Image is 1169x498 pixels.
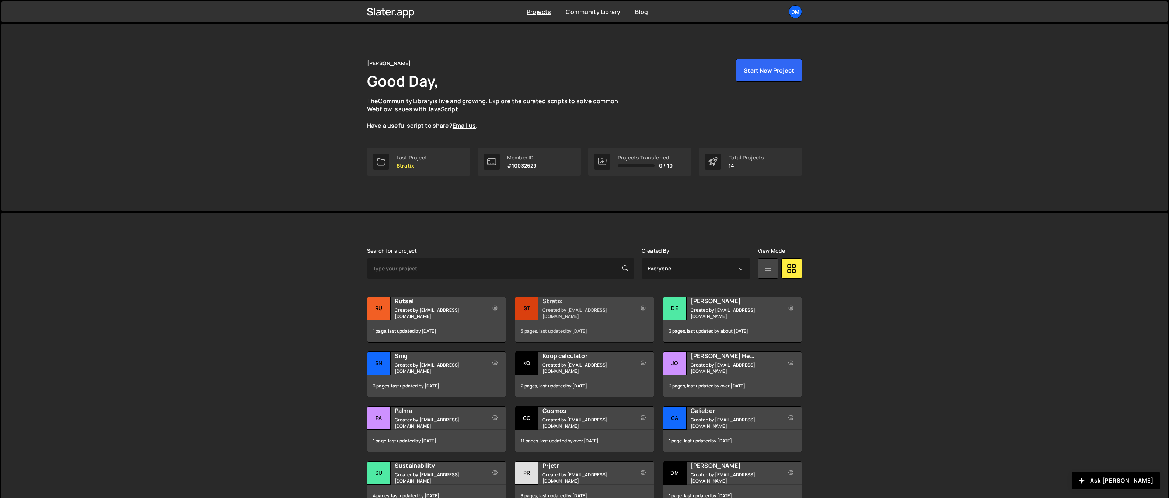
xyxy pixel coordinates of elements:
div: 3 pages, last updated by about [DATE] [663,320,802,342]
h2: Koop calculator [542,352,631,360]
div: Su [367,462,391,485]
a: Email us [453,122,476,130]
h2: Sustainability [395,462,484,470]
h2: Calieber [691,407,779,415]
a: Projects [527,8,551,16]
a: Sn Snig Created by [EMAIL_ADDRESS][DOMAIN_NAME] 3 pages, last updated by [DATE] [367,351,506,397]
h2: Cosmos [542,407,631,415]
button: Start New Project [736,59,802,82]
div: Pa [367,407,391,430]
div: Ru [367,297,391,320]
div: Jo [663,352,687,375]
small: Created by [EMAIL_ADDRESS][DOMAIN_NAME] [542,417,631,429]
span: 0 / 10 [659,163,673,169]
a: Ca Calieber Created by [EMAIL_ADDRESS][DOMAIN_NAME] 1 page, last updated by [DATE] [663,406,802,452]
small: Created by [EMAIL_ADDRESS][DOMAIN_NAME] [691,471,779,484]
small: Created by [EMAIL_ADDRESS][DOMAIN_NAME] [542,362,631,374]
div: Ca [663,407,687,430]
h2: Prjctr [542,462,631,470]
div: Pr [515,462,538,485]
div: 3 pages, last updated by [DATE] [367,375,506,397]
p: Stratix [397,163,427,169]
p: The is live and growing. Explore the curated scripts to solve common Webflow issues with JavaScri... [367,97,632,130]
div: Sn [367,352,391,375]
div: [PERSON_NAME] [367,59,411,68]
div: 1 page, last updated by [DATE] [663,430,802,452]
div: Dm [663,462,687,485]
div: Projects Transferred [618,155,673,161]
div: Member ID [507,155,537,161]
h2: Snig [395,352,484,360]
small: Created by [EMAIL_ADDRESS][DOMAIN_NAME] [395,362,484,374]
div: Co [515,407,538,430]
small: Created by [EMAIL_ADDRESS][DOMAIN_NAME] [691,307,779,319]
button: Ask [PERSON_NAME] [1072,472,1160,489]
label: Search for a project [367,248,417,254]
div: 1 page, last updated by [DATE] [367,320,506,342]
h2: Palma [395,407,484,415]
div: 1 page, last updated by [DATE] [367,430,506,452]
a: Blog [635,8,648,16]
small: Created by [EMAIL_ADDRESS][DOMAIN_NAME] [395,417,484,429]
small: Created by [EMAIL_ADDRESS][DOMAIN_NAME] [395,307,484,319]
div: Ko [515,352,538,375]
small: Created by [EMAIL_ADDRESS][DOMAIN_NAME] [542,471,631,484]
div: 3 pages, last updated by [DATE] [515,320,653,342]
a: Jo [PERSON_NAME] Health Created by [EMAIL_ADDRESS][DOMAIN_NAME] 2 pages, last updated by over [DATE] [663,351,802,397]
small: Created by [EMAIL_ADDRESS][DOMAIN_NAME] [691,362,779,374]
a: Dm [789,5,802,18]
div: Total Projects [729,155,764,161]
div: 2 pages, last updated by [DATE] [515,375,653,397]
h2: Rutsal [395,297,484,305]
p: 14 [729,163,764,169]
a: Ko Koop calculator Created by [EMAIL_ADDRESS][DOMAIN_NAME] 2 pages, last updated by [DATE] [515,351,654,397]
a: Co Cosmos Created by [EMAIL_ADDRESS][DOMAIN_NAME] 11 pages, last updated by over [DATE] [515,406,654,452]
p: #10032629 [507,163,537,169]
a: St Stratix Created by [EMAIL_ADDRESS][DOMAIN_NAME] 3 pages, last updated by [DATE] [515,297,654,343]
a: Community Library [378,97,433,105]
h2: [PERSON_NAME] Health [691,352,779,360]
div: De [663,297,687,320]
h2: [PERSON_NAME] [691,462,779,470]
small: Created by [EMAIL_ADDRESS][DOMAIN_NAME] [542,307,631,319]
div: St [515,297,538,320]
h1: Good Day, [367,71,439,91]
a: Last Project Stratix [367,148,470,176]
small: Created by [EMAIL_ADDRESS][DOMAIN_NAME] [691,417,779,429]
h2: [PERSON_NAME] [691,297,779,305]
label: View Mode [758,248,785,254]
label: Created By [642,248,670,254]
div: Last Project [397,155,427,161]
div: 2 pages, last updated by over [DATE] [663,375,802,397]
a: Ru Rutsal Created by [EMAIL_ADDRESS][DOMAIN_NAME] 1 page, last updated by [DATE] [367,297,506,343]
h2: Stratix [542,297,631,305]
a: Community Library [566,8,620,16]
a: De [PERSON_NAME] Created by [EMAIL_ADDRESS][DOMAIN_NAME] 3 pages, last updated by about [DATE] [663,297,802,343]
a: Pa Palma Created by [EMAIL_ADDRESS][DOMAIN_NAME] 1 page, last updated by [DATE] [367,406,506,452]
input: Type your project... [367,258,634,279]
div: 11 pages, last updated by over [DATE] [515,430,653,452]
small: Created by [EMAIL_ADDRESS][DOMAIN_NAME] [395,471,484,484]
